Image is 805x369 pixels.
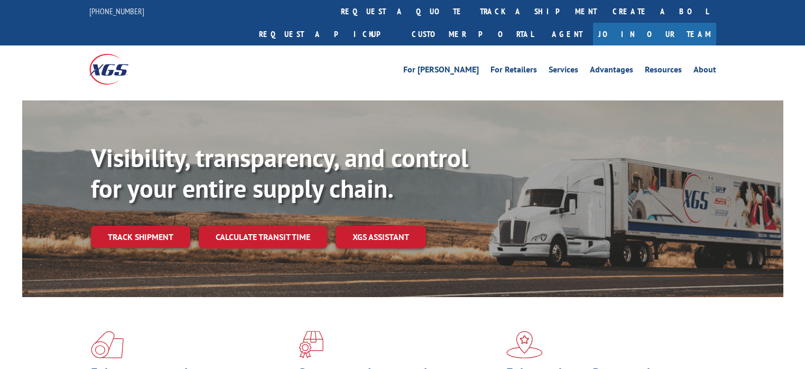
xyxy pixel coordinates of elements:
[645,66,682,77] a: Resources
[299,331,323,358] img: xgs-icon-focused-on-flooring-red
[593,23,716,45] a: Join Our Team
[91,331,124,358] img: xgs-icon-total-supply-chain-intelligence-red
[336,226,426,248] a: XGS ASSISTANT
[91,141,468,205] b: Visibility, transparency, and control for your entire supply chain.
[91,226,190,248] a: Track shipment
[549,66,578,77] a: Services
[541,23,593,45] a: Agent
[404,23,541,45] a: Customer Portal
[693,66,716,77] a: About
[506,331,543,358] img: xgs-icon-flagship-distribution-model-red
[403,66,479,77] a: For [PERSON_NAME]
[199,226,327,248] a: Calculate transit time
[251,23,404,45] a: Request a pickup
[491,66,537,77] a: For Retailers
[89,6,144,16] a: [PHONE_NUMBER]
[590,66,633,77] a: Advantages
